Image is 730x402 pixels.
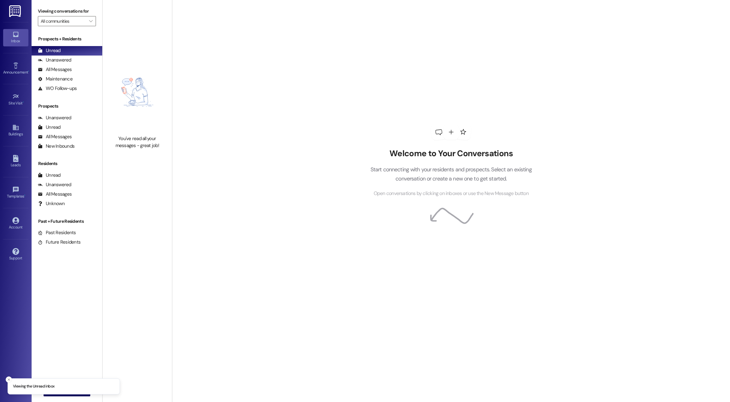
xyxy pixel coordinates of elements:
div: Unread [38,47,61,54]
a: Templates • [3,184,28,201]
i:  [89,19,92,24]
div: Unread [38,124,61,131]
div: Past Residents [38,229,76,236]
p: Viewing the Unread inbox [13,384,54,389]
div: All Messages [38,191,72,198]
img: empty-state [110,52,165,133]
div: Residents [32,160,102,167]
p: Start connecting with your residents and prospects. Select an existing conversation or create a n... [361,165,541,183]
a: Leads [3,153,28,170]
span: • [24,193,25,198]
div: You've read all your messages - great job! [110,135,165,149]
input: All communities [41,16,86,26]
span: • [23,100,24,104]
span: Open conversations by clicking on inboxes or use the New Message button [374,190,529,198]
span: • [28,69,29,74]
a: Buildings [3,122,28,139]
div: New Inbounds [38,143,74,150]
img: ResiDesk Logo [9,5,22,17]
a: Support [3,246,28,263]
label: Viewing conversations for [38,6,96,16]
div: Unanswered [38,57,71,63]
button: Close toast [6,376,12,383]
div: Past + Future Residents [32,218,102,225]
div: Unknown [38,200,65,207]
a: Site Visit • [3,91,28,108]
div: Unanswered [38,115,71,121]
div: Future Residents [38,239,80,245]
div: Unread [38,172,61,179]
div: Unanswered [38,181,71,188]
div: Maintenance [38,76,73,82]
div: Prospects + Residents [32,36,102,42]
a: Inbox [3,29,28,46]
div: All Messages [38,133,72,140]
a: Account [3,215,28,232]
div: WO Follow-ups [38,85,77,92]
h2: Welcome to Your Conversations [361,149,541,159]
div: All Messages [38,66,72,73]
div: Prospects [32,103,102,109]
